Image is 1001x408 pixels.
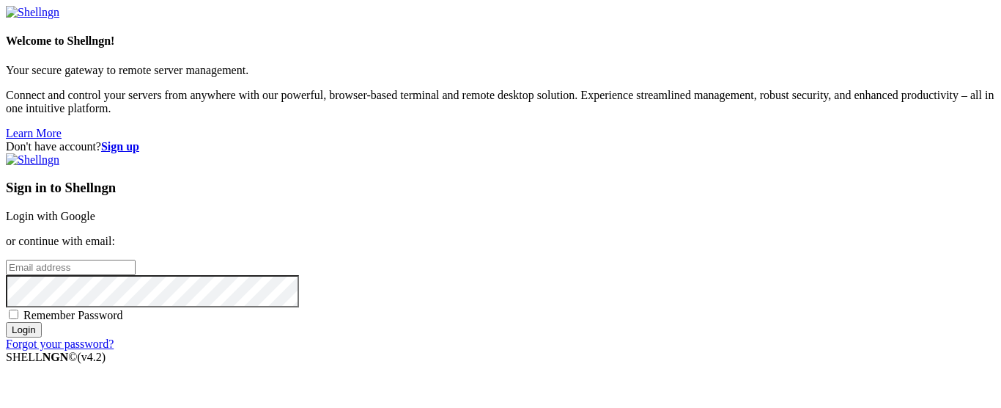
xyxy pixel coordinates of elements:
input: Login [6,322,42,338]
p: Your secure gateway to remote server management. [6,64,995,77]
input: Email address [6,260,136,275]
a: Sign up [101,140,139,153]
input: Remember Password [9,310,18,319]
span: Remember Password [23,309,123,321]
h4: Welcome to Shellngn! [6,34,995,48]
h3: Sign in to Shellngn [6,180,995,196]
b: NGN [43,351,69,363]
img: Shellngn [6,6,59,19]
img: Shellngn [6,153,59,167]
a: Learn More [6,127,62,139]
a: Login with Google [6,210,95,222]
span: 4.2.0 [78,351,106,363]
span: SHELL © [6,351,106,363]
a: Forgot your password? [6,338,114,350]
p: or continue with email: [6,235,995,248]
div: Don't have account? [6,140,995,153]
p: Connect and control your servers from anywhere with our powerful, browser-based terminal and remo... [6,89,995,115]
